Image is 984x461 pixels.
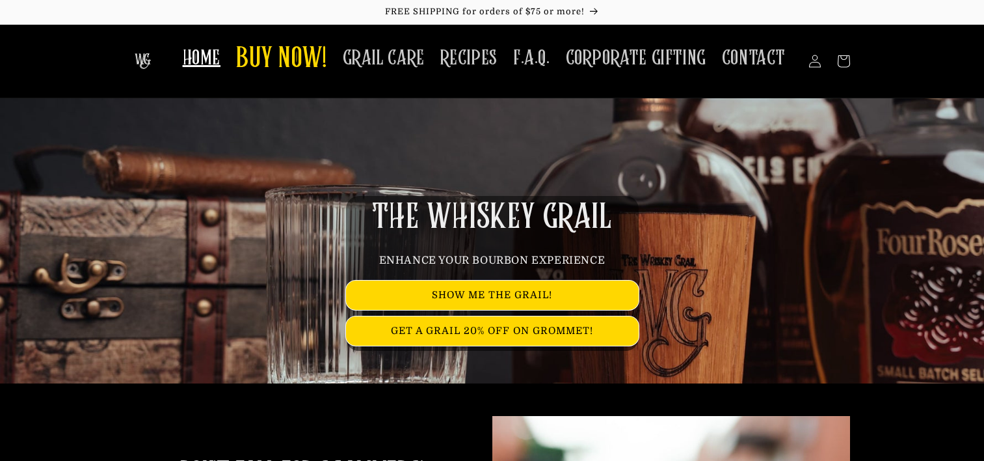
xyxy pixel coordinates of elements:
[346,281,639,310] a: SHOW ME THE GRAIL!
[183,46,220,71] span: HOME
[346,316,639,346] a: GET A GRAIL 20% OFF ON GROMMET!
[335,38,432,79] a: GRAIL CARE
[566,46,706,71] span: CORPORATE GIFTING
[722,46,786,71] span: CONTACT
[440,46,498,71] span: RECIPES
[379,255,605,266] span: ENHANCE YOUR BOURBON EXPERIENCE
[505,38,558,79] a: F.A.Q.
[714,38,793,79] a: CONTACT
[228,34,335,85] a: BUY NOW!
[558,38,714,79] a: CORPORATE GIFTING
[372,201,611,234] span: THE WHISKEY GRAIL
[513,46,550,71] span: F.A.Q.
[343,46,425,71] span: GRAIL CARE
[236,42,327,77] span: BUY NOW!
[13,7,971,18] p: FREE SHIPPING for orders of $75 or more!
[135,53,151,69] img: The Whiskey Grail
[175,38,228,79] a: HOME
[432,38,505,79] a: RECIPES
